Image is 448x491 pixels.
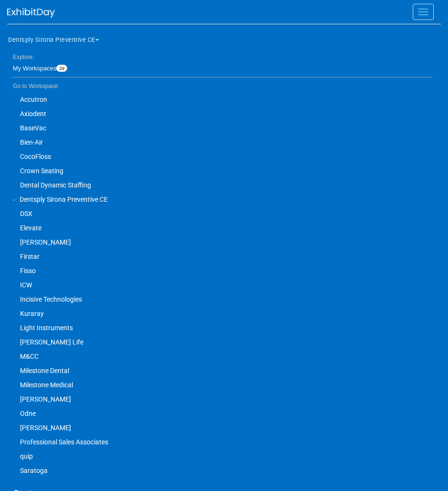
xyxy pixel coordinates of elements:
[7,363,432,378] a: Milestone Dental
[7,92,432,107] a: Accutron
[7,349,432,363] a: M&CC
[7,51,432,60] li: Explore:
[7,121,432,135] a: BaseVac
[7,435,432,449] a: Professional Sales Associates
[7,306,432,321] a: Kuraray
[7,463,432,478] a: Saratoga
[7,249,432,264] a: Firstar
[7,8,55,18] img: ExhibitDay
[7,206,432,221] a: DSX
[7,292,432,306] a: Incisive Technologies
[7,178,432,192] a: Dental Dynamic Staffing
[7,406,432,421] a: Odne
[7,28,111,48] button: Dentsply Sirona Preventive CE
[7,335,432,349] a: [PERSON_NAME] Life
[7,149,432,164] a: CocoFloss
[413,4,434,20] button: Menu
[7,164,432,178] a: Crown Seating
[7,107,432,121] a: Axiodent
[7,192,432,206] a: Dentsply Sirona Preventive CE
[7,264,432,278] a: Fisso
[7,221,432,235] a: Elevate
[7,135,432,149] a: Bien-Air
[7,421,432,435] a: [PERSON_NAME]
[12,60,432,77] a: My Workspaces29
[7,80,432,92] li: Go to Workspace:
[7,392,432,406] a: [PERSON_NAME]
[7,278,432,292] a: ICW
[7,449,432,463] a: quip
[7,378,432,392] a: Milestone Medical
[56,65,67,72] span: 29
[7,321,432,335] a: Light Instruments
[7,235,432,249] a: [PERSON_NAME]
